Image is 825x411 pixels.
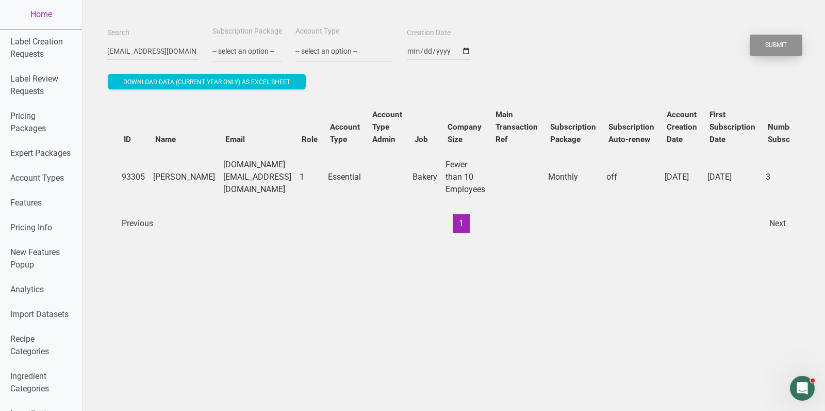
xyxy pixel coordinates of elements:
td: off [602,152,661,202]
button: 1 [453,214,470,233]
b: ID [124,135,131,144]
td: Monthly [544,152,602,202]
b: Name [155,135,176,144]
b: Subscription Auto-renew [608,122,654,144]
b: Account Type Admin [372,110,402,144]
b: Job [415,135,428,144]
b: Number of Subscriptions [768,122,818,144]
b: Company Size [448,122,482,144]
div: Users [107,92,800,243]
td: Bakery [408,152,441,202]
label: Creation Date [407,28,451,38]
label: Search [107,28,129,38]
span: Download data (current year only) as excel sheet [123,78,290,86]
label: Account Type [295,26,339,37]
b: Subscription Package [550,122,596,144]
div: Page navigation example [118,214,790,233]
td: [DATE] [703,152,762,202]
label: Subscription Package [212,26,282,37]
td: Fewer than 10 Employees [441,152,489,202]
td: 3 [762,152,824,202]
b: Account Type [330,122,360,144]
td: Essential [324,152,366,202]
td: 1 [295,152,324,202]
td: [DOMAIN_NAME][EMAIL_ADDRESS][DOMAIN_NAME] [219,152,295,202]
b: First Subscription Date [709,110,755,144]
button: Download data (current year only) as excel sheet [108,74,306,89]
td: 93305 [118,152,149,202]
b: Email [225,135,245,144]
b: Role [302,135,318,144]
b: Account Creation Date [667,110,697,144]
button: Submit [750,35,802,56]
td: [PERSON_NAME] [149,152,219,202]
b: Main Transaction Ref [496,110,538,144]
iframe: Intercom live chat [790,376,815,401]
td: [DATE] [661,152,703,202]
